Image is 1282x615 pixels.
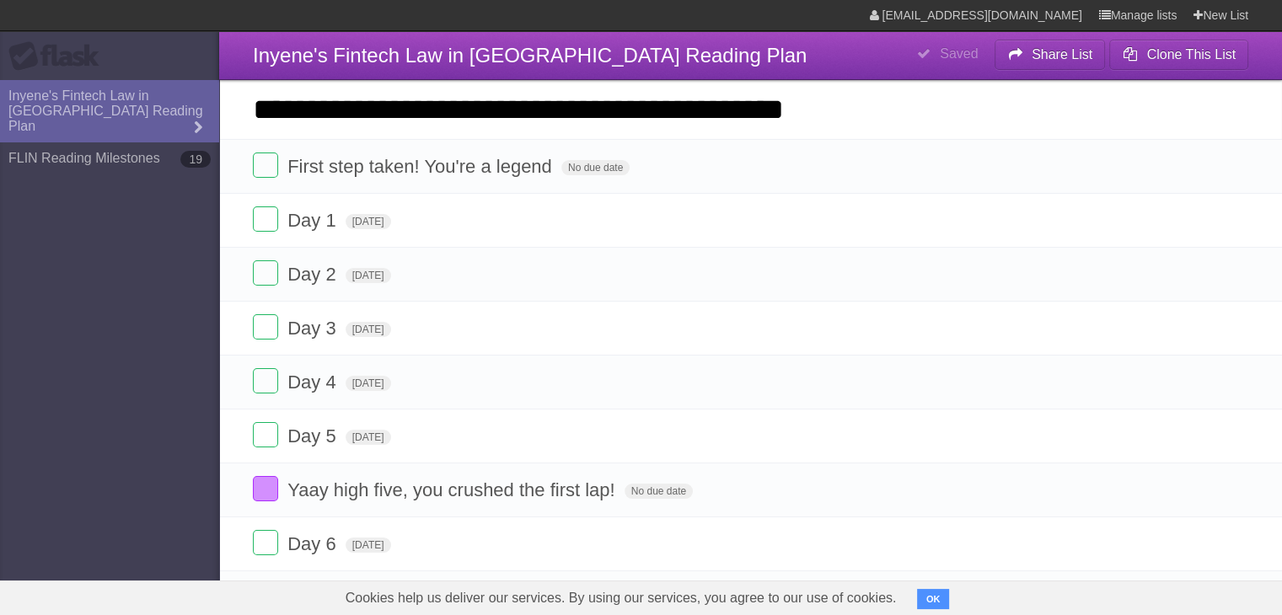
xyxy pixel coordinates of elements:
[940,46,978,61] b: Saved
[287,210,340,231] span: Day 1
[287,264,340,285] span: Day 2
[253,368,278,393] label: Done
[625,484,693,499] span: No due date
[917,589,950,609] button: OK
[346,322,391,337] span: [DATE]
[8,41,110,72] div: Flask
[253,152,278,178] label: Done
[1146,47,1236,61] b: Clone This List
[253,530,278,555] label: Done
[287,425,340,447] span: Day 5
[253,476,278,501] label: Done
[1032,47,1092,61] b: Share List
[253,44,807,67] span: Inyene's Fintech Law in [GEOGRAPHIC_DATA] Reading Plan
[287,318,340,339] span: Day 3
[287,372,340,393] span: Day 4
[995,40,1106,70] button: Share List
[346,268,391,283] span: [DATE]
[287,156,556,177] span: First step taken! You're a legend
[253,314,278,340] label: Done
[561,160,630,175] span: No due date
[346,214,391,229] span: [DATE]
[253,260,278,286] label: Done
[329,581,914,615] span: Cookies help us deliver our services. By using our services, you agree to our use of cookies.
[253,206,278,232] label: Done
[287,479,619,500] span: Yaay high five, you crushed the first lap!
[346,376,391,391] span: [DATE]
[346,430,391,445] span: [DATE]
[1109,40,1248,70] button: Clone This List
[287,533,340,554] span: Day 6
[346,537,391,553] span: [DATE]
[253,422,278,447] label: Done
[180,151,211,168] b: 19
